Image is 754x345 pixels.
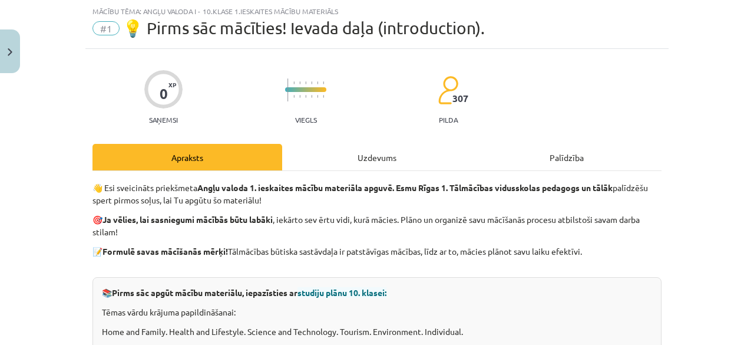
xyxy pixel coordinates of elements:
strong: Pirms sāc apgūt mācību materiālu, iepazīsties ar [112,287,386,298]
p: 📝 Tālmācības būtiska sastāvdaļa ir patstāvīgas mācības, līdz ar to, mācies plānot savu laiku efek... [92,245,662,270]
div: Uzdevums [282,144,472,170]
p: 👋 Esi sveicināts priekšmeta palīdzēšu spert pirmos soļus, lai Tu apgūtu šo materiālu! [92,182,662,206]
span: #1 [92,21,120,35]
img: icon-close-lesson-0947bae3869378f0d4975bcd49f059093ad1ed9edebbc8119c70593378902aed.svg [8,48,12,56]
strong: Formulē savas mācīšanās mērķi! [102,246,228,257]
img: icon-short-line-57e1e144782c952c97e751825c79c345078a6d821885a25fce030b3d8c18986b.svg [305,81,306,84]
img: students-c634bb4e5e11cddfef0936a35e636f08e4e9abd3cc4e673bd6f9a4125e45ecb1.svg [438,75,458,105]
div: 0 [160,86,168,102]
div: Mācību tēma: Angļu valoda i - 10.klase 1.ieskaites mācību materiāls [92,7,662,15]
img: icon-short-line-57e1e144782c952c97e751825c79c345078a6d821885a25fce030b3d8c18986b.svg [317,95,318,98]
img: icon-long-line-d9ea69661e0d244f92f715978eff75569469978d946b2353a9bb055b3ed8787d.svg [287,78,289,101]
img: icon-short-line-57e1e144782c952c97e751825c79c345078a6d821885a25fce030b3d8c18986b.svg [311,81,312,84]
img: icon-short-line-57e1e144782c952c97e751825c79c345078a6d821885a25fce030b3d8c18986b.svg [293,81,295,84]
p: 📚 [102,287,652,299]
p: 🎯 , iekārto sev ērtu vidi, kurā mācies. Plāno un organizē savu mācīšanās procesu atbilstoši savam... [92,213,662,238]
div: Palīdzība [472,144,662,170]
span: XP [168,81,176,88]
img: icon-short-line-57e1e144782c952c97e751825c79c345078a6d821885a25fce030b3d8c18986b.svg [323,81,324,84]
p: pilda [439,116,458,124]
p: Home and Family. Health and Lifestyle. Science and Technology. Tourism. Environment. Individual. [102,326,652,338]
strong: Angļu valoda 1. ieskaites mācību materiāla apguvē. Esmu Rīgas 1. Tālmācības vidusskolas pedagogs ... [197,182,613,193]
img: icon-short-line-57e1e144782c952c97e751825c79c345078a6d821885a25fce030b3d8c18986b.svg [305,95,306,98]
span: 307 [452,93,468,104]
img: icon-short-line-57e1e144782c952c97e751825c79c345078a6d821885a25fce030b3d8c18986b.svg [317,81,318,84]
p: Viegls [295,116,317,124]
img: icon-short-line-57e1e144782c952c97e751825c79c345078a6d821885a25fce030b3d8c18986b.svg [323,95,324,98]
span: studiju plānu 10. klasei: [297,287,386,298]
span: 💡 Pirms sāc mācīties! Ievada daļa (introduction). [123,18,485,38]
img: icon-short-line-57e1e144782c952c97e751825c79c345078a6d821885a25fce030b3d8c18986b.svg [293,95,295,98]
img: icon-short-line-57e1e144782c952c97e751825c79c345078a6d821885a25fce030b3d8c18986b.svg [299,95,300,98]
strong: Ja vēlies, lai sasniegumi mācībās būtu labāki [102,214,273,225]
img: icon-short-line-57e1e144782c952c97e751825c79c345078a6d821885a25fce030b3d8c18986b.svg [311,95,312,98]
img: icon-short-line-57e1e144782c952c97e751825c79c345078a6d821885a25fce030b3d8c18986b.svg [299,81,300,84]
p: Saņemsi [144,116,183,124]
p: Tēmas vārdu krājuma papildināšanai: [102,306,652,318]
div: Apraksts [92,144,282,170]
